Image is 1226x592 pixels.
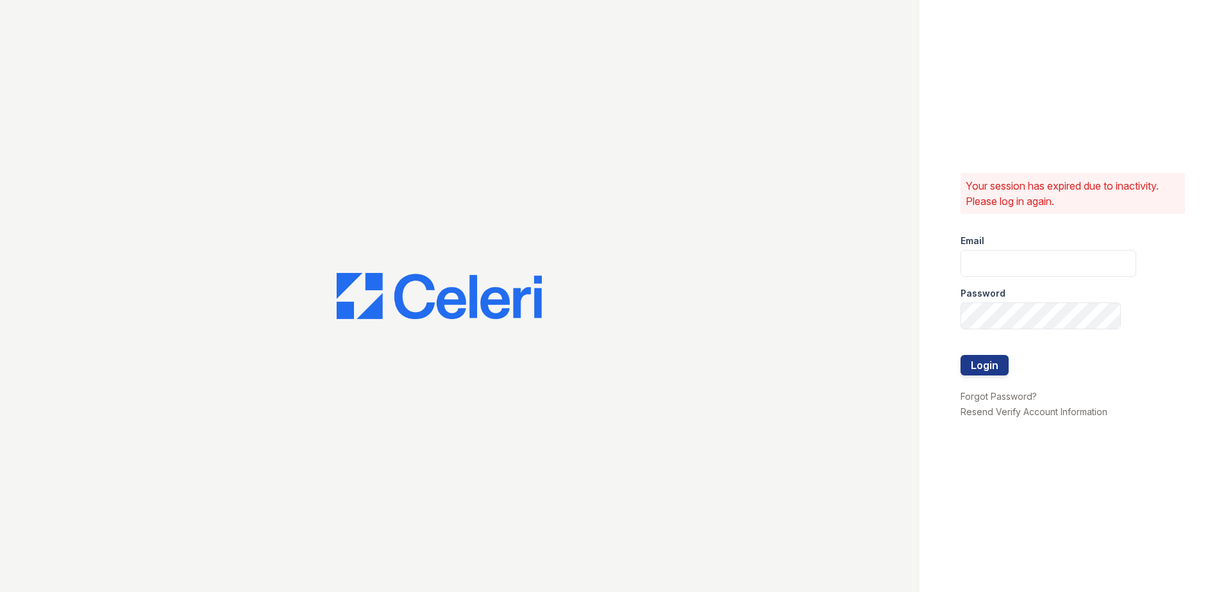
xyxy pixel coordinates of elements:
[961,355,1009,375] button: Login
[966,178,1180,209] p: Your session has expired due to inactivity. Please log in again.
[961,234,984,247] label: Email
[961,391,1037,402] a: Forgot Password?
[337,273,542,319] img: CE_Logo_Blue-a8612792a0a2168367f1c8372b55b34899dd931a85d93a1a3d3e32e68fde9ad4.png
[961,406,1107,417] a: Resend Verify Account Information
[961,287,1005,300] label: Password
